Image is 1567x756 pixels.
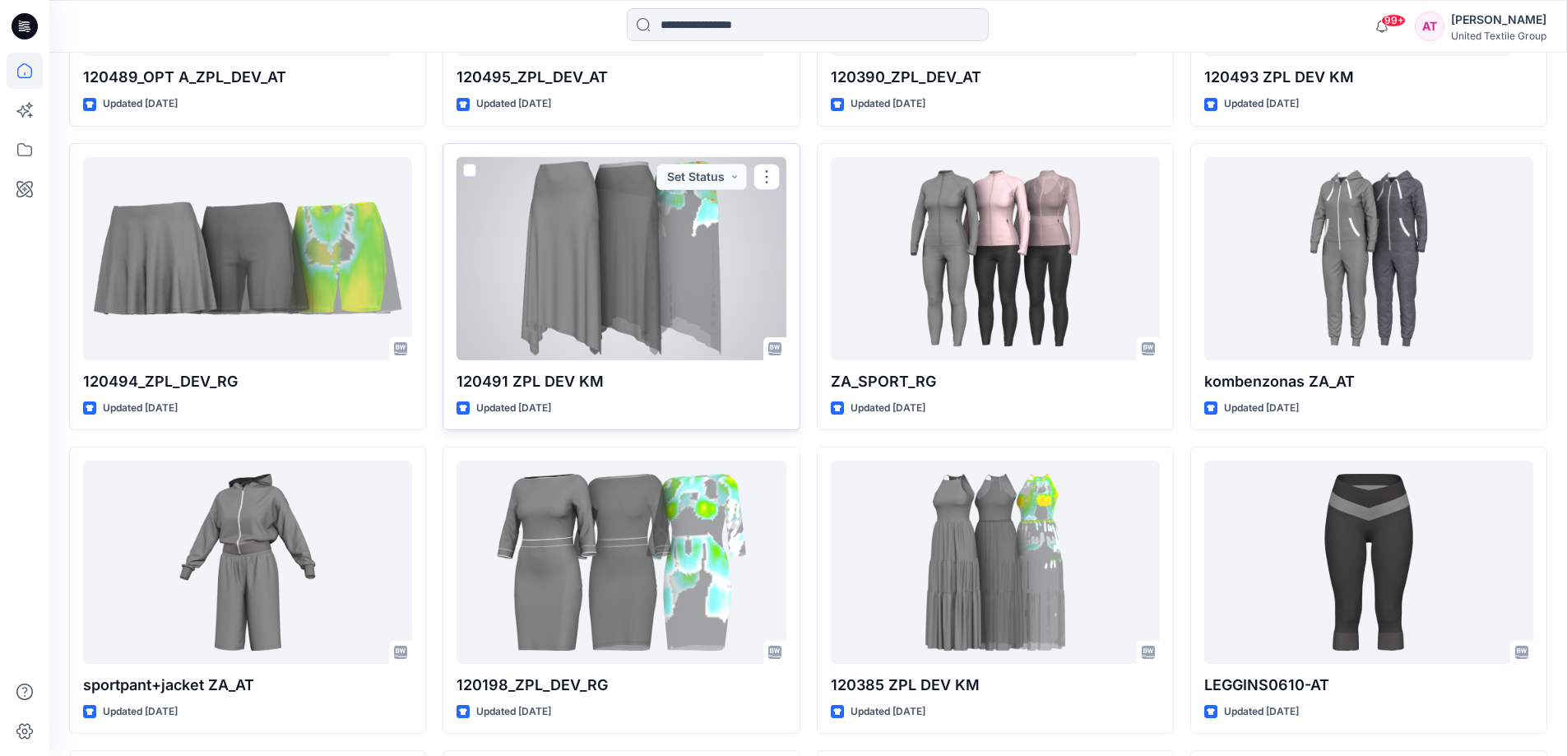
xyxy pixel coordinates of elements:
[1224,95,1299,113] p: Updated [DATE]
[851,95,925,113] p: Updated [DATE]
[1204,674,1533,697] p: LEGGINS0610-AT
[83,157,412,360] a: 120494_ZPL_DEV_RG
[851,400,925,417] p: Updated [DATE]
[831,66,1160,89] p: 120390_ZPL_DEV_AT
[1381,14,1406,27] span: 99+
[83,370,412,393] p: 120494_ZPL_DEV_RG
[457,66,786,89] p: 120495_ZPL_DEV_AT
[457,370,786,393] p: 120491 ZPL DEV KM
[457,157,786,360] a: 120491 ZPL DEV KM
[831,370,1160,393] p: ZA_SPORT_RG
[1204,157,1533,360] a: kombenzonas ZA_AT
[1204,66,1533,89] p: 120493 ZPL DEV KM
[851,703,925,721] p: Updated [DATE]
[831,461,1160,664] a: 120385 ZPL DEV KM
[103,95,178,113] p: Updated [DATE]
[1204,461,1533,664] a: LEGGINS0610-AT
[1451,10,1546,30] div: [PERSON_NAME]
[457,461,786,664] a: 120198_ZPL_DEV_RG
[83,461,412,664] a: sportpant+jacket ZA_AT
[476,400,551,417] p: Updated [DATE]
[476,703,551,721] p: Updated [DATE]
[103,703,178,721] p: Updated [DATE]
[83,66,412,89] p: 120489_OPT A_ZPL_DEV_AT
[831,157,1160,360] a: ZA_SPORT_RG
[457,674,786,697] p: 120198_ZPL_DEV_RG
[1204,370,1533,393] p: kombenzonas ZA_AT
[103,400,178,417] p: Updated [DATE]
[1224,703,1299,721] p: Updated [DATE]
[831,674,1160,697] p: 120385 ZPL DEV KM
[1415,12,1444,41] div: AT
[83,674,412,697] p: sportpant+jacket ZA_AT
[476,95,551,113] p: Updated [DATE]
[1451,30,1546,42] div: United Textile Group
[1224,400,1299,417] p: Updated [DATE]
